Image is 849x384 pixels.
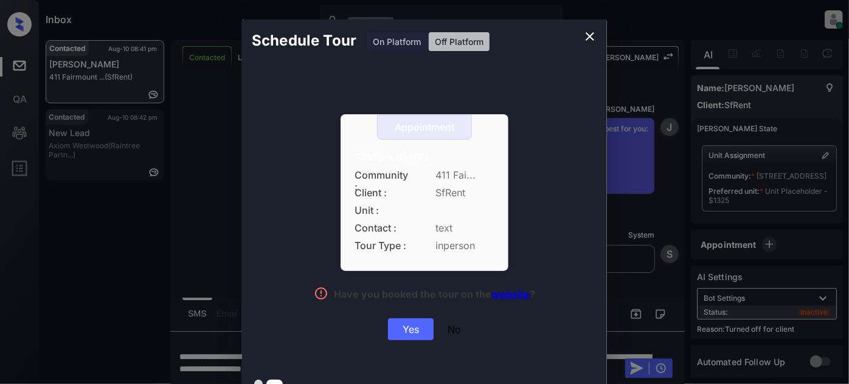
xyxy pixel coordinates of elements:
span: Contact : [355,222,409,234]
span: Community : [355,170,409,181]
span: Unit : [355,205,409,216]
h2: Schedule Tour [242,19,366,62]
div: Appointment [378,122,471,133]
span: text [435,222,494,234]
div: Yes [388,318,434,340]
span: Client : [355,187,409,199]
span: Tour Type : [355,240,409,252]
div: No [448,323,461,335]
span: 411 Fai... [435,170,494,181]
a: website [492,288,530,300]
span: SfRent [435,187,494,199]
span: inperson [435,240,494,252]
button: close [578,24,602,49]
div: 5:00 pm,[DATE] [355,152,494,163]
div: Have you booked the tour on the ? [334,288,536,303]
